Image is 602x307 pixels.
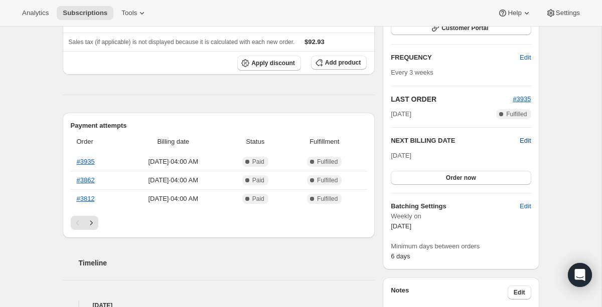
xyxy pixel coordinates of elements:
[391,152,411,159] span: [DATE]
[79,258,375,268] h2: Timeline
[305,38,325,46] span: $92.93
[84,216,98,230] button: Next
[71,121,367,131] h2: Payment attempts
[391,222,411,230] span: [DATE]
[57,6,113,20] button: Subscriptions
[506,110,527,118] span: Fulfilled
[391,69,433,76] span: Every 3 weeks
[317,176,338,184] span: Fulfilled
[77,158,95,165] a: #3935
[391,136,520,146] h2: NEXT BILLING DATE
[22,9,49,17] span: Analytics
[391,53,520,63] h2: FREQUENCY
[391,211,531,221] span: Weekly on
[69,39,295,46] span: Sales tax (if applicable) is not displayed because it is calculated with each new order.
[391,252,410,260] span: 6 days
[252,176,264,184] span: Paid
[520,201,531,211] span: Edit
[508,9,521,17] span: Help
[568,263,592,287] div: Open Intercom Messenger
[124,137,222,147] span: Billing date
[77,176,95,184] a: #3862
[492,6,537,20] button: Help
[514,288,525,296] span: Edit
[513,94,531,104] button: #3935
[228,137,282,147] span: Status
[520,53,531,63] span: Edit
[513,95,531,103] a: #3935
[317,158,338,166] span: Fulfilled
[514,50,537,66] button: Edit
[391,285,508,299] h3: Notes
[124,175,222,185] span: [DATE] · 04:00 AM
[115,6,153,20] button: Tools
[77,195,95,202] a: #3812
[124,157,222,167] span: [DATE] · 04:00 AM
[71,216,367,230] nav: Pagination
[252,195,264,203] span: Paid
[391,171,531,185] button: Order now
[520,136,531,146] button: Edit
[446,174,476,182] span: Order now
[63,9,107,17] span: Subscriptions
[237,56,301,71] button: Apply discount
[391,21,531,35] button: Customer Portal
[514,198,537,214] button: Edit
[391,109,411,119] span: [DATE]
[441,24,488,32] span: Customer Portal
[556,9,580,17] span: Settings
[288,137,361,147] span: Fulfillment
[124,194,222,204] span: [DATE] · 04:00 AM
[121,9,137,17] span: Tools
[252,158,264,166] span: Paid
[391,94,513,104] h2: LAST ORDER
[311,56,367,70] button: Add product
[391,201,520,211] h6: Batching Settings
[71,131,121,153] th: Order
[317,195,338,203] span: Fulfilled
[16,6,55,20] button: Analytics
[540,6,586,20] button: Settings
[251,59,295,67] span: Apply discount
[508,285,531,299] button: Edit
[391,241,531,251] span: Minimum days between orders
[325,59,361,67] span: Add product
